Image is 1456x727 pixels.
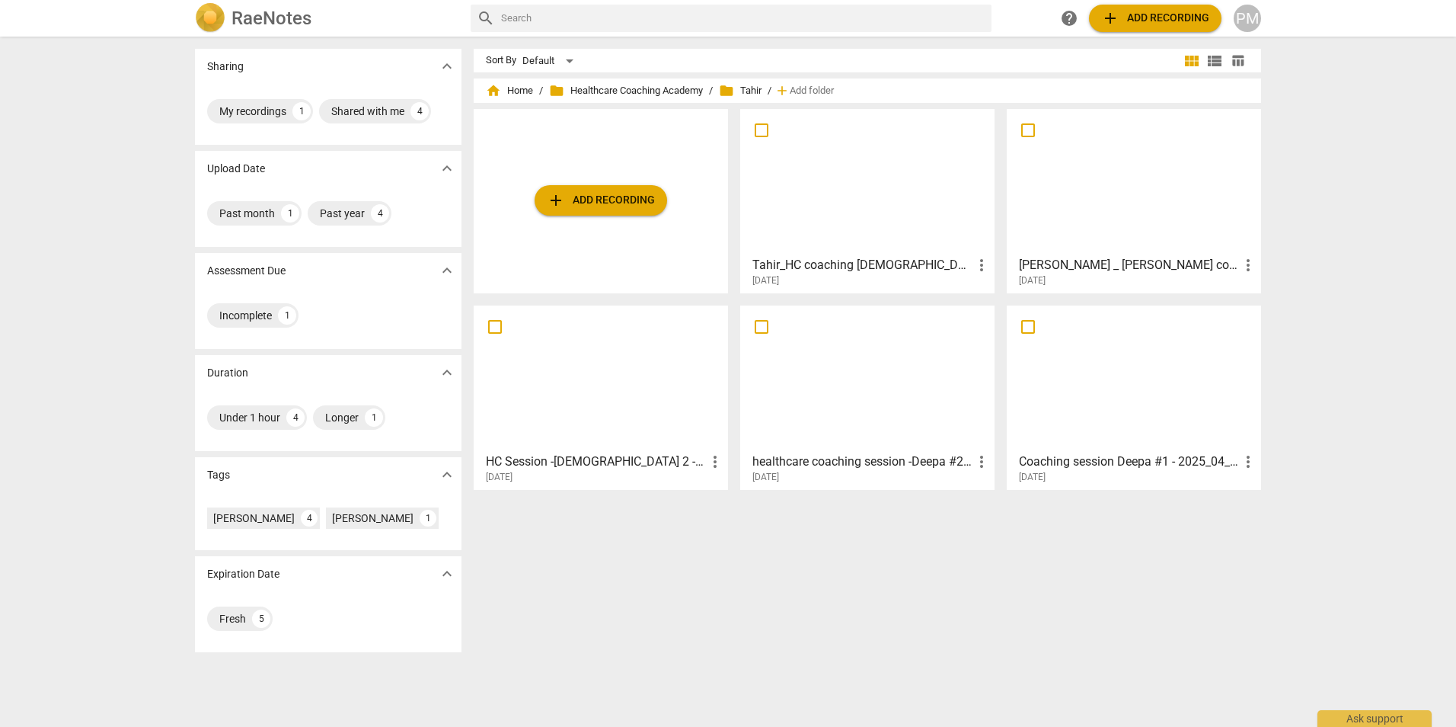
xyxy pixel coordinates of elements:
img: Logo [195,3,225,34]
span: [DATE] [1019,471,1046,484]
div: Past month [219,206,275,221]
div: Incomplete [219,308,272,323]
span: Healthcare Coaching Academy [549,83,703,98]
button: Upload [1089,5,1221,32]
button: Show more [436,562,458,585]
span: view_module [1183,52,1201,70]
span: expand_more [438,466,456,484]
span: Add recording [1101,9,1209,27]
div: My recordings [219,104,286,119]
span: / [539,85,543,97]
div: 1 [420,510,436,527]
p: Assessment Due [207,263,286,279]
h3: Pauline _ Tahir HC coaching #2 - 2025_05_21 17_59 EDT - Recording [1019,256,1239,274]
div: Longer [325,410,359,425]
span: add [1101,9,1119,27]
a: Tahir_HC coaching [DEMOGRAPHIC_DATA] - 2025 08 01 11 00 EDT - Recording[DATE] [746,114,989,287]
div: 5 [252,610,270,628]
span: add [774,83,790,98]
button: Upload [535,185,667,216]
h3: HC Session -Christian 2 - 2025_05_13 14_29 EDT - Recording [486,453,706,471]
span: more_vert [1239,256,1257,274]
p: Sharing [207,59,244,75]
button: Table view [1226,50,1249,72]
a: [PERSON_NAME] _ [PERSON_NAME] coaching #2 - 2025_05_21 17_59 EDT - Recording[DATE] [1012,114,1256,287]
button: Tile view [1180,50,1203,72]
span: expand_more [438,159,456,178]
span: expand_more [438,363,456,382]
span: expand_more [438,57,456,75]
div: 4 [286,408,305,427]
div: 1 [365,408,383,427]
span: Add recording [547,191,655,210]
input: Search [501,6,985,30]
a: LogoRaeNotes [195,3,458,34]
span: Add folder [790,85,834,97]
a: HC Session -[DEMOGRAPHIC_DATA] 2 - 2025_05_13 14_29 EDT - Recording[DATE] [479,311,723,483]
span: / [709,85,713,97]
div: Past year [320,206,365,221]
div: [PERSON_NAME] [332,511,413,526]
div: Shared with me [331,104,404,119]
a: Help [1055,5,1083,32]
button: Show more [436,259,458,282]
button: Show more [436,55,458,78]
span: add [547,191,565,210]
button: List view [1203,50,1226,72]
button: Show more [436,157,458,180]
span: expand_more [438,261,456,280]
div: Sort By [486,55,516,66]
h2: RaeNotes [231,8,311,29]
button: Show more [436,463,458,486]
span: more_vert [972,453,991,471]
div: Default [522,49,579,73]
a: healthcare coaching session -Deepa #2- 2025_05_16 13_58 EDT - Recording[DATE] [746,311,989,483]
span: expand_more [438,565,456,583]
span: more_vert [1239,453,1257,471]
div: 4 [410,102,429,120]
div: 4 [371,204,389,223]
h3: healthcare coaching session -Deepa #2- 2025_05_16 13_58 EDT - Recording [752,453,972,471]
a: Coaching session Deepa #1 - 2025_04_18 13_59 EDT - Recording[DATE] [1012,311,1256,483]
span: search [477,9,495,27]
div: Under 1 hour [219,410,280,425]
div: 1 [292,102,311,120]
span: / [768,85,771,97]
h3: Coaching session Deepa #1 - 2025_04_18 13_59 EDT - Recording [1019,453,1239,471]
button: PM [1234,5,1261,32]
div: Ask support [1317,710,1432,727]
span: more_vert [972,256,991,274]
span: Home [486,83,533,98]
p: Upload Date [207,161,265,177]
span: [DATE] [486,471,512,484]
span: folder [719,83,734,98]
p: Duration [207,365,248,381]
span: view_list [1205,52,1224,70]
span: help [1060,9,1078,27]
span: [DATE] [1019,274,1046,287]
div: 4 [301,510,318,527]
p: Tags [207,467,230,483]
div: Fresh [219,611,246,626]
span: home [486,83,501,98]
span: [DATE] [752,471,779,484]
div: 1 [278,306,296,325]
span: more_vert [706,453,724,471]
p: Expiration Date [207,566,279,582]
span: folder [549,83,564,98]
h3: Tahir_HC coaching Christian - 2025 08 01 11 00 EDT - Recording [752,256,972,274]
span: Tahir [719,83,762,98]
span: table_chart [1231,53,1245,68]
button: Show more [436,361,458,384]
div: 1 [281,204,299,223]
span: [DATE] [752,274,779,287]
div: [PERSON_NAME] [213,511,295,526]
